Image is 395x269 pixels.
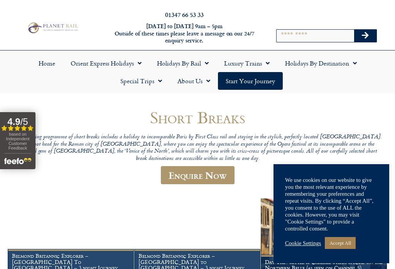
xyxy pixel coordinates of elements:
a: Luxury Trains [216,54,277,72]
a: Start your Journey [218,72,283,90]
button: Search [354,30,376,42]
div: We use cookies on our website to give you the most relevant experience by remembering your prefer... [285,177,378,232]
a: Special Trips [113,72,170,90]
a: Accept All [325,237,356,249]
h6: [DATE] to [DATE] 9am – 5pm Outside of these times please leave a message on our 24/7 enquiry serv... [107,23,262,44]
a: Holidays by Rail [149,54,216,72]
nav: Menu [4,54,391,90]
a: Home [31,54,63,72]
a: Holidays by Destination [277,54,365,72]
a: Cookie Settings [285,240,321,247]
h1: Short Breaks [12,108,383,126]
a: About Us [170,72,218,90]
p: Our growing programme of short breaks includes a holiday to incomparable Paris by First Class rai... [12,134,383,163]
a: Enquire Now [161,166,235,184]
img: Planet Rail Train Holidays Logo [26,21,79,34]
a: Orient Express Holidays [63,54,149,72]
a: 01347 66 53 33 [165,10,204,19]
